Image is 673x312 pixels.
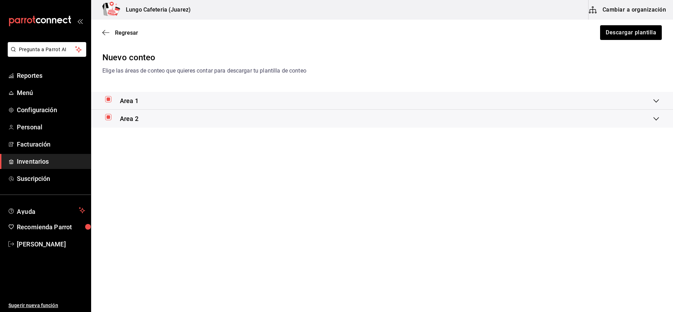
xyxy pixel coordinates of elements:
[102,51,662,64] div: Nuevo conteo
[17,88,85,97] span: Menú
[8,42,86,57] button: Pregunta a Parrot AI
[120,6,191,14] h3: Lungo Cafeteria (Juarez)
[102,67,662,75] div: Elige las áreas de conteo que quieres contar para descargar tu plantilla de conteo
[17,71,85,80] span: Reportes
[91,92,673,110] div: Area 1
[600,25,662,40] button: Descargar plantilla
[17,140,85,149] span: Facturación
[102,29,138,36] button: Regresar
[17,174,85,183] span: Suscripción
[17,239,85,249] span: [PERSON_NAME]
[17,157,85,166] span: Inventarios
[17,222,85,232] span: Recomienda Parrot
[77,18,83,24] button: open_drawer_menu
[19,46,75,53] span: Pregunta a Parrot AI
[120,114,138,123] span: Area 2
[91,110,673,128] div: Area 2
[120,96,138,106] span: Area 1
[8,302,85,309] span: Sugerir nueva función
[17,206,76,215] span: Ayuda
[17,105,85,115] span: Configuración
[17,122,85,132] span: Personal
[5,51,86,58] a: Pregunta a Parrot AI
[115,29,138,36] span: Regresar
